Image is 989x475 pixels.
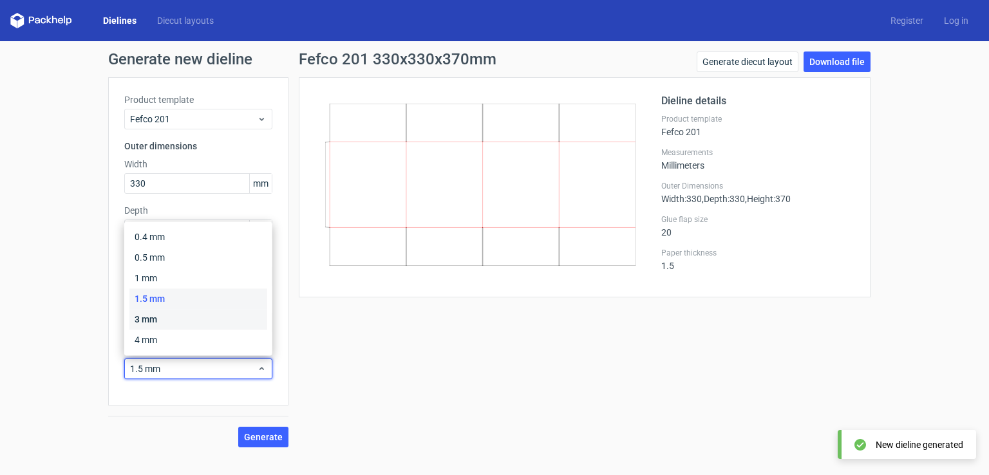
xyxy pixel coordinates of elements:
[147,14,224,27] a: Diecut layouts
[238,427,288,447] button: Generate
[880,14,934,27] a: Register
[661,93,854,109] h2: Dieline details
[124,158,272,171] label: Width
[876,438,963,451] div: New dieline generated
[129,288,267,309] div: 1.5 mm
[804,51,871,72] a: Download file
[661,147,854,158] label: Measurements
[129,227,267,247] div: 0.4 mm
[244,433,283,442] span: Generate
[661,181,854,191] label: Outer Dimensions
[129,309,267,330] div: 3 mm
[130,113,257,126] span: Fefco 201
[129,268,267,288] div: 1 mm
[661,214,854,225] label: Glue flap size
[697,51,798,72] a: Generate diecut layout
[108,51,881,67] h1: Generate new dieline
[661,194,702,204] span: Width : 330
[130,362,257,375] span: 1.5 mm
[93,14,147,27] a: Dielines
[249,220,272,239] span: mm
[661,214,854,237] div: 20
[934,14,979,27] a: Log in
[661,147,854,171] div: Millimeters
[249,174,272,193] span: mm
[702,194,745,204] span: , Depth : 330
[124,93,272,106] label: Product template
[124,140,272,153] h3: Outer dimensions
[745,194,791,204] span: , Height : 370
[661,114,854,137] div: Fefco 201
[661,114,854,124] label: Product template
[129,247,267,268] div: 0.5 mm
[661,248,854,258] label: Paper thickness
[661,248,854,271] div: 1.5
[299,51,496,67] h1: Fefco 201 330x330x370mm
[129,330,267,350] div: 4 mm
[124,204,272,217] label: Depth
